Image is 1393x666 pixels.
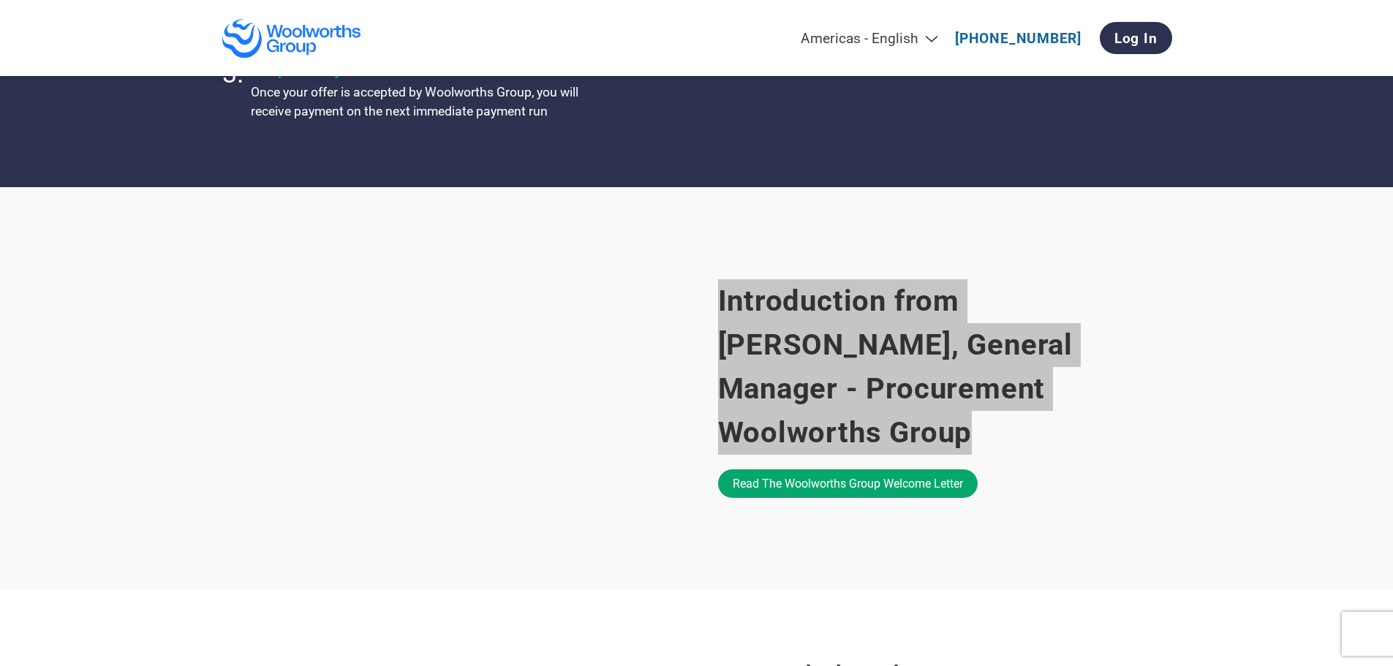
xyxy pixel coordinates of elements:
[222,18,363,58] img: Woolworths Group
[718,469,978,498] a: Read the Woolworths Group welcome letter
[718,279,1172,455] h2: Introduction from [PERSON_NAME], General Manager - Procurement Woolworths Group
[251,83,616,121] p: Once your offer is accepted by Woolworths Group, you will receive payment on the next immediate p...
[1100,22,1172,54] a: Log In
[955,30,1081,47] a: [PHONE_NUMBER]
[222,256,690,519] iframe: Woolworths Group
